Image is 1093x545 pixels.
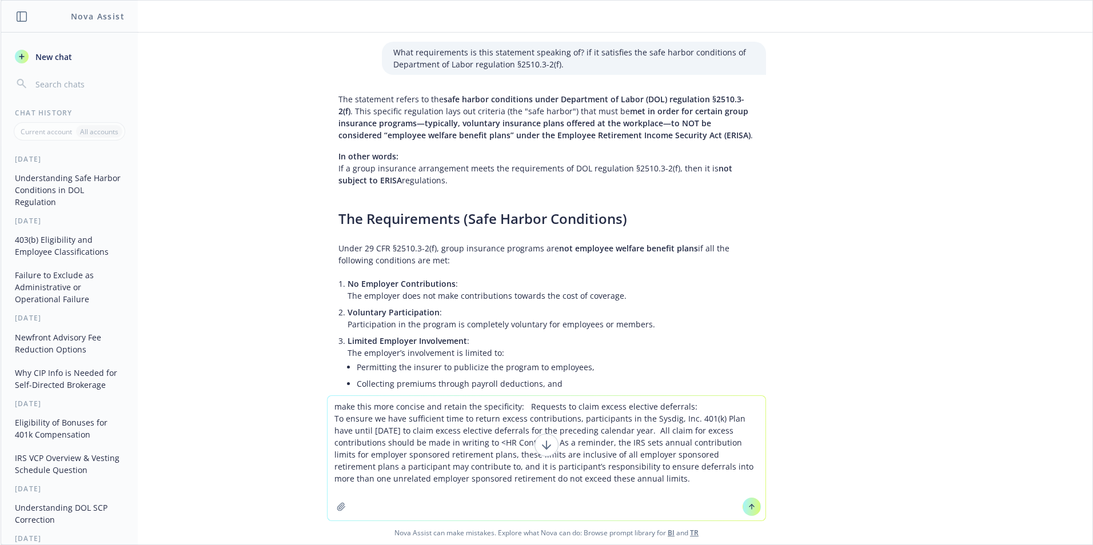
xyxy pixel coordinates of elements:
span: Limited Employer Involvement [348,335,467,346]
div: [DATE] [1,313,138,323]
span: met in order for certain group insurance programs—typically, voluntary insurance plans offered at... [338,106,751,141]
li: Collecting premiums through payroll deductions, and [357,375,755,392]
button: IRS VCP Overview & Vesting Schedule Question [10,448,129,479]
button: 403(b) Eligibility and Employee Classifications [10,230,129,261]
button: Newfront Advisory Fee Reduction Options [10,328,129,359]
button: Why CIP Info is Needed for Self-Directed Brokerage [10,363,129,394]
span: Voluntary Participation [348,307,440,318]
button: Eligibility of Bonuses for 401k Compensation [10,413,129,444]
p: : The employer does not make contributions towards the cost of coverage. [348,278,755,302]
div: Chat History [1,108,138,118]
p: : Participation in the program is completely voluntary for employees or members. [348,306,755,330]
span: In other words: [338,151,398,162]
input: Search chats [33,76,124,92]
button: Understanding Safe Harbor Conditions in DOL Regulation [10,169,129,211]
p: If a group insurance arrangement meets the requirements of DOL regulation §2510.3-2(f), then it i... [338,150,755,186]
textarea: make this more concise and retain the specificity: Requests to claim excess elective deferrals: T... [328,396,765,520]
span: New chat [33,51,72,63]
div: [DATE] [1,534,138,543]
span: No Employer Contributions [348,278,456,289]
li: Remitting those premiums to the insurer, without endorsing the program or receiving compensation. [357,392,755,408]
button: Failure to Exclude as Administrative or Operational Failure [10,266,129,308]
p: Under 29 CFR §2510.3-2(f), group insurance programs are if all the following conditions are met: [338,242,755,266]
li: Permitting the insurer to publicize the program to employees, [357,359,755,375]
h3: The Requirements (Safe Harbor Conditions) [338,209,755,229]
p: All accounts [80,127,118,137]
div: [DATE] [1,216,138,226]
div: [DATE] [1,154,138,164]
h1: Nova Assist [71,10,125,22]
div: [DATE] [1,399,138,408]
span: not employee welfare benefit plans [559,243,698,254]
p: What requirements is this statement speaking of? if it satisfies the safe harbor conditions of De... [393,46,755,70]
p: Current account [21,127,72,137]
div: [DATE] [1,484,138,494]
p: : The employer’s involvement is limited to: [348,335,755,359]
button: New chat [10,46,129,67]
span: Nova Assist can make mistakes. Explore what Nova can do: Browse prompt library for and [5,521,1088,544]
span: safe harbor conditions under Department of Labor (DOL) regulation §2510.3-2(f) [338,94,744,117]
p: The statement refers to the . This specific regulation lays out criteria (the "safe harbor") that... [338,93,755,141]
a: BI [668,528,675,538]
button: Understanding DOL SCP Correction [10,498,129,529]
a: TR [690,528,699,538]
